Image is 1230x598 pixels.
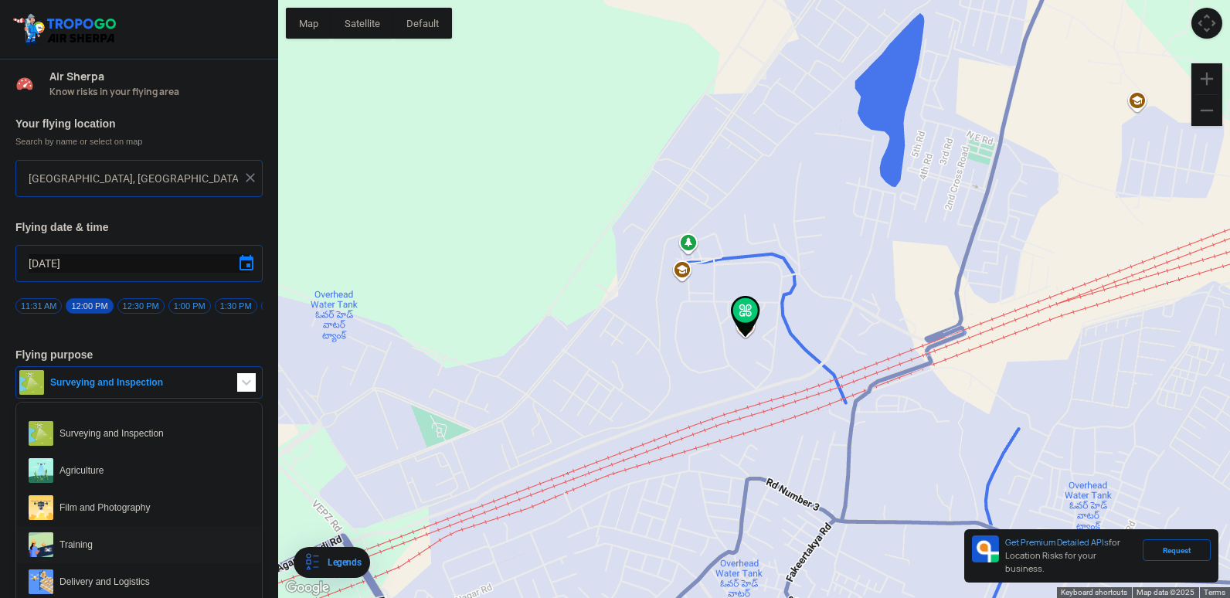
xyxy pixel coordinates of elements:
span: 11:31 AM [15,298,62,314]
button: Show street map [286,8,331,39]
span: Air Sherpa [49,70,263,83]
span: Know risks in your flying area [49,86,263,98]
img: training.png [29,532,53,557]
span: 2:00 PM [261,298,304,314]
h3: Your flying location [15,118,263,129]
img: Risk Scores [15,74,34,93]
img: Legends [303,553,321,572]
img: survey.png [29,421,53,446]
img: ic_tgdronemaps.svg [12,12,121,47]
span: Get Premium Detailed APIs [1005,537,1109,548]
button: Zoom out [1191,95,1222,126]
span: Search by name or select on map [15,135,263,148]
img: Premium APIs [972,535,999,562]
span: Agriculture [53,458,250,483]
span: 12:30 PM [117,298,165,314]
span: Map data ©2025 [1137,588,1194,596]
a: Open this area in Google Maps (opens a new window) [282,578,333,598]
span: Surveying and Inspection [53,421,250,446]
span: Film and Photography [53,495,250,520]
a: Terms [1204,588,1225,596]
span: 1:00 PM [168,298,211,314]
span: Training [53,532,250,557]
button: Keyboard shortcuts [1061,587,1127,598]
button: Zoom in [1191,63,1222,94]
h3: Flying date & time [15,222,263,233]
img: agri.png [29,458,53,483]
span: Surveying and Inspection [44,376,237,389]
span: Delivery and Logistics [53,569,250,594]
img: film.png [29,495,53,520]
img: delivery.png [29,569,53,594]
img: ic_close.png [243,170,258,185]
div: Request [1143,539,1211,561]
button: Surveying and Inspection [15,366,263,399]
span: 12:00 PM [66,298,113,314]
input: Search your flying location [29,169,238,188]
button: Show satellite imagery [331,8,393,39]
div: for Location Risks for your business. [999,535,1143,576]
input: Select Date [29,254,250,273]
img: Google [282,578,333,598]
img: survey.png [19,370,44,395]
h3: Flying purpose [15,349,263,360]
div: Legends [321,553,361,572]
span: 1:30 PM [215,298,257,314]
button: Map camera controls [1191,8,1222,39]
